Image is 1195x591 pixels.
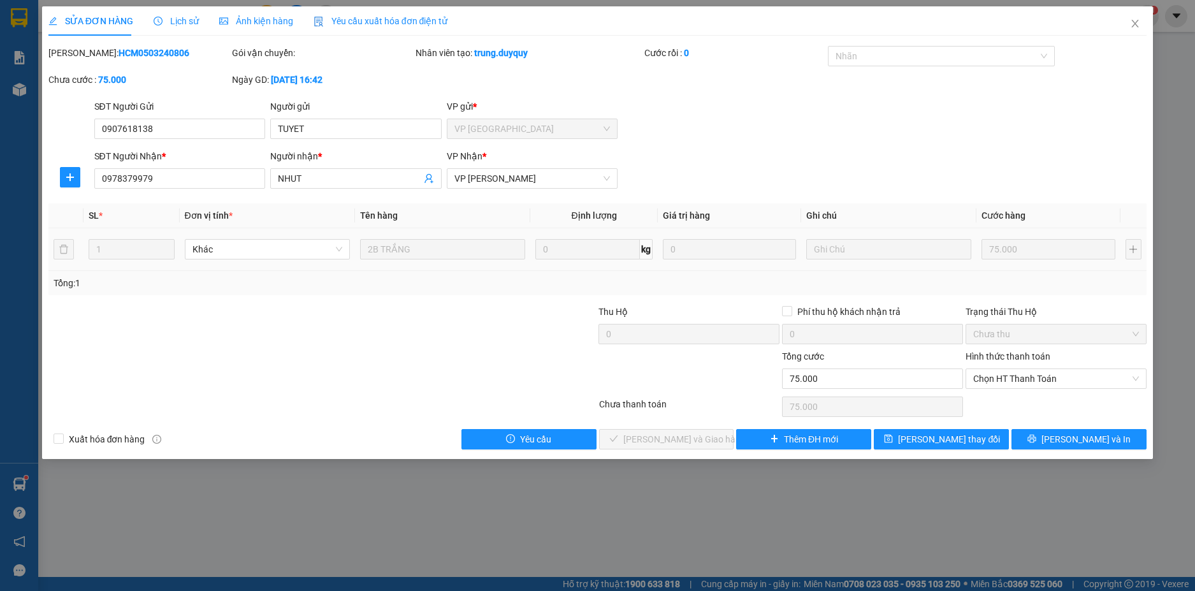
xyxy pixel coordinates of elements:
input: Ghi Chú [806,239,971,259]
img: icon [314,17,324,27]
div: VP gửi [447,99,618,113]
div: [PERSON_NAME]: [48,46,229,60]
span: Yêu cầu xuất hóa đơn điện tử [314,16,448,26]
span: VP Sài Gòn [454,119,611,138]
label: Hình thức thanh toán [966,351,1050,361]
div: Trạng thái Thu Hộ [966,305,1147,319]
div: Ngày GD: [232,73,413,87]
input: 0 [981,239,1115,259]
span: plus [770,434,779,444]
span: close [1130,18,1140,29]
button: Close [1117,6,1153,42]
span: VP Cao Tốc [454,169,611,188]
span: edit [48,17,57,26]
b: [DATE] 16:42 [271,75,322,85]
span: SL [89,210,99,221]
span: Lịch sử [154,16,199,26]
span: Khác [192,240,342,259]
button: plus [60,167,80,187]
div: Nhân viên tạo: [416,46,642,60]
span: Tổng cước [782,351,824,361]
b: trung.duyquy [474,48,528,58]
span: [PERSON_NAME] và In [1041,432,1131,446]
b: 0 [684,48,689,58]
span: clock-circle [154,17,163,26]
span: kg [640,239,653,259]
span: Phí thu hộ khách nhận trả [792,305,906,319]
th: Ghi chú [801,203,976,228]
div: Người gửi [270,99,442,113]
span: Tên hàng [360,210,398,221]
span: plus [61,172,80,182]
span: user-add [424,173,434,184]
b: HCM0503240806 [119,48,189,58]
button: plus [1126,239,1142,259]
button: delete [54,239,74,259]
button: printer[PERSON_NAME] và In [1011,429,1147,449]
span: VP Nhận [447,151,482,161]
span: save [884,434,893,444]
span: Yêu cầu [520,432,551,446]
input: 0 [663,239,796,259]
span: Ảnh kiện hàng [219,16,293,26]
span: [PERSON_NAME] thay đổi [898,432,1000,446]
button: plusThêm ĐH mới [736,429,871,449]
b: 75.000 [98,75,126,85]
span: Giá trị hàng [663,210,710,221]
span: picture [219,17,228,26]
button: exclamation-circleYêu cầu [461,429,597,449]
span: printer [1027,434,1036,444]
span: Cước hàng [981,210,1025,221]
div: SĐT Người Gửi [94,99,266,113]
button: save[PERSON_NAME] thay đổi [874,429,1009,449]
div: Người nhận [270,149,442,163]
span: Đơn vị tính [185,210,233,221]
div: Cước rồi : [644,46,825,60]
input: VD: Bàn, Ghế [360,239,525,259]
span: info-circle [152,435,161,444]
span: Định lượng [571,210,616,221]
span: Chưa thu [973,325,1139,344]
span: exclamation-circle [506,434,515,444]
span: Chọn HT Thanh Toán [973,369,1139,388]
div: Tổng: 1 [54,276,461,290]
span: Xuất hóa đơn hàng [64,432,150,446]
span: SỬA ĐƠN HÀNG [48,16,133,26]
span: Thu Hộ [598,307,628,317]
div: Chưa cước : [48,73,229,87]
div: Chưa thanh toán [598,397,781,420]
div: SĐT Người Nhận [94,149,266,163]
div: Gói vận chuyển: [232,46,413,60]
span: Thêm ĐH mới [784,432,838,446]
button: check[PERSON_NAME] và Giao hàng [599,429,734,449]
